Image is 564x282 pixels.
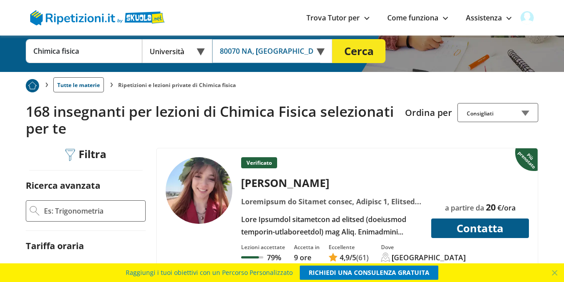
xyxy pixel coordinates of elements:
[392,253,466,262] div: [GEOGRAPHIC_DATA]
[126,266,293,280] span: Raggiungi i tuoi obiettivi con un Percorso Personalizzato
[332,39,385,63] button: Cerca
[30,206,40,216] img: Ricerca Avanzata
[457,103,538,122] div: Consigliati
[212,39,320,63] input: Es. Indirizzo o CAP
[329,243,369,251] div: Eccellente
[241,243,285,251] div: Lezioni accettate
[238,213,426,238] div: Lore Ipsumdol sitametcon ad elitsed (doeiusmod temporin-utlaboreetdol) mag Aliq. Enimadmini venia...
[238,195,426,208] div: Loremipsum do Sitamet consec, Adipisc 1, Elitsed 1, Doeiusm tem incidid 7, Utlabor etd magnaal 4,...
[294,243,320,251] div: Accetta in
[26,240,84,252] label: Tariffa oraria
[356,253,369,262] span: (61)
[166,157,232,224] img: tutor a Roma - GIULIA
[43,204,142,218] input: Es: Trigonometria
[306,13,369,23] a: Trova Tutor per
[30,10,165,25] img: logo Skuola.net | Ripetizioni.it
[238,175,426,190] div: [PERSON_NAME]
[26,103,398,137] h2: 168 insegnanti per lezioni di Chimica Fisica selezionati per te
[294,253,320,262] p: 9 ore
[30,12,165,22] a: logo Skuola.net | Ripetizioni.it
[267,253,281,262] p: 79%
[26,261,146,273] p: 10€ - 25€
[53,77,104,92] a: Tutte le materie
[26,39,142,63] input: Es. Matematica
[300,266,438,280] a: RICHIEDI UNA CONSULENZA GRATUITA
[26,179,100,191] label: Ricerca avanzata
[118,81,236,89] li: Ripetizioni e lezioni private di Chimica fisica
[26,72,538,92] nav: breadcrumb d-none d-tablet-block
[497,203,516,213] span: €/ora
[515,147,540,171] img: Piu prenotato
[486,201,496,213] span: 20
[340,253,350,262] span: 4,9
[520,11,534,24] img: user avatar
[62,148,110,162] div: Filtra
[26,79,39,92] img: Piu prenotato
[431,218,529,238] button: Contatta
[381,243,466,251] div: Dove
[65,149,75,161] img: Filtra filtri mobile
[405,107,452,119] label: Ordina per
[142,39,212,63] div: Università
[329,253,369,262] a: 4,9/5(61)
[340,253,356,262] span: /5
[466,13,512,23] a: Assistenza
[445,203,484,213] span: a partire da
[387,13,448,23] a: Come funziona
[241,157,277,168] p: Verificato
